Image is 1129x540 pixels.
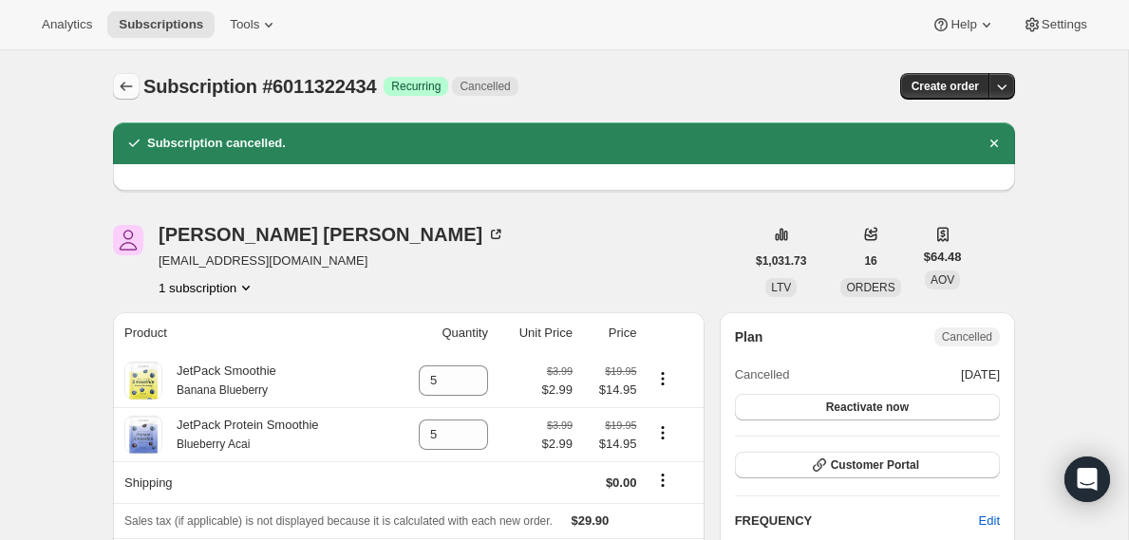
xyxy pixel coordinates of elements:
span: Subscriptions [119,17,203,32]
span: Frank Hendrickson [113,225,143,255]
button: Product actions [648,422,678,443]
span: $2.99 [541,435,573,454]
span: Subscription #6011322434 [143,76,376,97]
button: Help [920,11,1007,38]
small: Blueberry Acai [177,438,250,451]
span: $0.00 [606,475,637,490]
th: Product [113,312,388,354]
div: [PERSON_NAME] [PERSON_NAME] [159,225,505,244]
button: Create order [900,73,990,100]
div: JetPack Protein Smoothie [162,416,319,454]
small: $3.99 [547,365,573,377]
span: Recurring [391,79,441,94]
button: Dismiss notification [981,130,1007,157]
th: Unit Price [494,312,578,354]
small: $3.99 [547,419,573,431]
span: Cancelled [942,329,992,344]
span: [DATE] [961,365,1000,384]
h2: Subscription cancelled. [147,134,286,153]
button: Shipping actions [648,470,678,491]
span: Sales tax (if applicable) is not displayed because it is calculated with each new order. [124,514,553,528]
button: Edit [968,506,1011,536]
img: product img [124,416,162,454]
button: Subscriptions [113,73,140,100]
h2: Plan [735,327,763,346]
small: $19.95 [605,419,636,431]
span: Analytics [42,17,92,32]
button: 16 [853,248,888,274]
small: Banana Blueberry [177,383,268,397]
button: Tools [218,11,290,38]
th: Price [578,312,642,354]
span: Cancelled [735,365,790,384]
span: 16 [864,253,876,269]
span: $14.95 [584,435,636,454]
span: AOV [931,273,954,287]
small: $19.95 [605,365,636,377]
span: Settings [1042,17,1087,32]
span: LTV [771,281,791,294]
span: Edit [979,512,1000,531]
span: $1,031.73 [756,253,806,269]
span: ORDERS [846,281,894,294]
div: Open Intercom Messenger [1064,456,1110,502]
span: Create order [912,79,979,94]
div: JetPack Smoothie [162,362,276,400]
span: Tools [230,17,259,32]
span: [EMAIL_ADDRESS][DOMAIN_NAME] [159,251,505,270]
span: $2.99 [541,381,573,400]
img: product img [124,362,162,400]
button: $1,031.73 [744,248,818,274]
span: Cancelled [460,79,510,94]
span: $64.48 [924,248,962,267]
button: Reactivate now [735,394,1000,420]
span: Help [950,17,976,32]
button: Product actions [159,278,255,297]
button: Settings [1011,11,1099,38]
button: Subscriptions [107,11,215,38]
button: Customer Portal [735,452,1000,478]
span: Customer Portal [831,457,919,473]
span: $14.95 [584,381,636,400]
button: Product actions [648,368,678,389]
th: Quantity [388,312,494,354]
h2: FREQUENCY [735,512,979,531]
span: Reactivate now [826,400,909,415]
th: Shipping [113,461,388,503]
button: Analytics [30,11,103,38]
span: $29.90 [572,513,610,528]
